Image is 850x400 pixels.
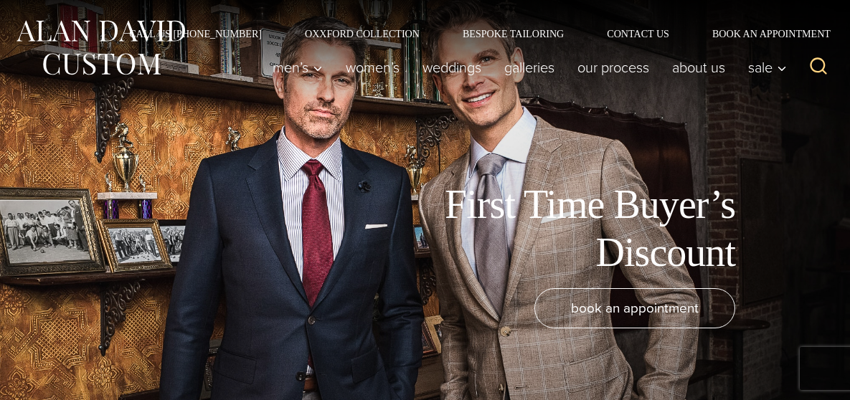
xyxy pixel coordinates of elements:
span: Men’s [273,60,323,75]
span: book an appointment [571,297,699,318]
a: Our Process [566,53,661,82]
a: Contact Us [585,29,691,39]
a: Oxxford Collection [283,29,441,39]
a: weddings [411,53,493,82]
nav: Secondary Navigation [108,29,836,39]
h1: First Time Buyer’s Discount [412,181,735,277]
a: Call Us [PHONE_NUMBER] [108,29,283,39]
a: Book an Appointment [691,29,836,39]
img: Alan David Custom [14,16,186,80]
a: Bespoke Tailoring [441,29,585,39]
a: book an appointment [534,288,735,328]
span: Sale [748,60,787,75]
nav: Primary Navigation [261,53,794,82]
a: Women’s [334,53,411,82]
a: About Us [661,53,737,82]
a: Galleries [493,53,566,82]
button: View Search Form [801,50,836,85]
